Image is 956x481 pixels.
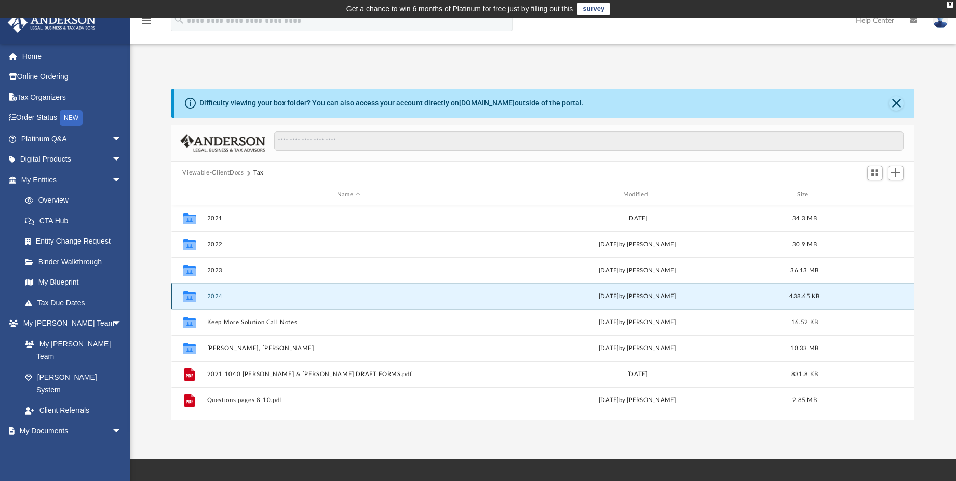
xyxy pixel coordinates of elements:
[15,231,138,252] a: Entity Change Request
[792,216,817,221] span: 34.3 MB
[112,169,132,191] span: arrow_drop_down
[7,313,132,334] a: My [PERSON_NAME] Teamarrow_drop_down
[784,190,825,199] div: Size
[207,241,491,248] button: 2022
[7,108,138,129] a: Order StatusNEW
[791,371,817,377] span: 831.8 KB
[140,20,153,27] a: menu
[253,168,264,178] button: Tax
[7,46,138,66] a: Home
[947,2,953,8] div: close
[495,370,779,379] div: [DATE]
[207,319,491,326] button: Keep More Solution Call Notes
[790,268,818,273] span: 36.13 MB
[495,318,779,327] div: [DATE] by [PERSON_NAME]
[790,345,818,351] span: 10.33 MB
[173,14,185,25] i: search
[15,441,127,462] a: Box
[7,66,138,87] a: Online Ordering
[495,190,779,199] div: Modified
[15,367,132,400] a: [PERSON_NAME] System
[15,210,138,231] a: CTA Hub
[112,313,132,335] span: arrow_drop_down
[171,205,915,420] div: grid
[207,293,491,300] button: 2024
[459,99,515,107] a: [DOMAIN_NAME]
[888,166,904,180] button: Add
[207,371,491,378] button: 2021 1040 [PERSON_NAME] & [PERSON_NAME] DRAFT FORMS.pdf
[495,396,779,405] div: [DATE] by [PERSON_NAME]
[830,190,903,199] div: id
[867,166,883,180] button: Switch to Grid View
[112,149,132,170] span: arrow_drop_down
[182,168,244,178] button: Viewable-ClientDocs
[5,12,99,33] img: Anderson Advisors Platinum Portal
[495,344,779,353] div: [DATE] by [PERSON_NAME]
[7,87,138,108] a: Tax Organizers
[112,421,132,442] span: arrow_drop_down
[60,110,83,126] div: NEW
[15,333,127,367] a: My [PERSON_NAME] Team
[495,240,779,249] div: [DATE] by [PERSON_NAME]
[495,214,779,223] div: [DATE]
[346,3,573,15] div: Get a chance to win 6 months of Platinum for free just by filling out this
[792,242,817,247] span: 30.9 MB
[207,397,491,404] button: Questions pages 8-10.pdf
[207,345,491,352] button: [PERSON_NAME], [PERSON_NAME]
[207,267,491,274] button: 2023
[112,128,132,150] span: arrow_drop_down
[889,96,904,111] button: Close
[7,421,132,442] a: My Documentsarrow_drop_down
[15,272,132,293] a: My Blueprint
[199,98,584,109] div: Difficulty viewing your box folder? You can also access your account directly on outside of the p...
[791,319,817,325] span: 16.52 KB
[207,215,491,222] button: 2021
[789,293,819,299] span: 438.65 KB
[206,190,490,199] div: Name
[577,3,610,15] a: survey
[7,169,138,190] a: My Entitiesarrow_drop_down
[7,149,138,170] a: Digital Productsarrow_drop_down
[7,128,138,149] a: Platinum Q&Aarrow_drop_down
[792,397,817,403] span: 2.85 MB
[15,190,138,211] a: Overview
[15,292,138,313] a: Tax Due Dates
[495,266,779,275] div: [DATE] by [PERSON_NAME]
[15,251,138,272] a: Binder Walkthrough
[933,13,948,28] img: User Pic
[15,400,132,421] a: Client Referrals
[176,190,201,199] div: id
[140,15,153,27] i: menu
[495,292,779,301] div: [DATE] by [PERSON_NAME]
[274,131,903,151] input: Search files and folders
